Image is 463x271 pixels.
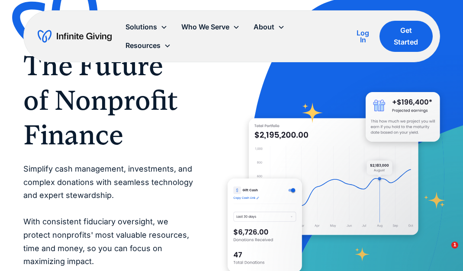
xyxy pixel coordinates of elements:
[379,21,433,52] a: Get Started
[181,21,229,33] div: Who We Serve
[354,29,373,43] div: Log In
[38,29,112,43] a: home
[247,18,292,36] div: About
[174,18,247,36] div: Who We Serve
[125,40,161,51] div: Resources
[354,28,373,45] a: Log In
[451,242,458,249] span: 1
[23,163,193,268] p: Simplify cash management, investments, and complex donations with seamless technology and expert ...
[254,21,274,33] div: About
[119,18,174,36] div: Solutions
[119,36,178,55] div: Resources
[249,118,418,235] img: nonprofit donation platform
[125,21,157,33] div: Solutions
[434,242,454,262] iframe: Intercom live chat
[23,48,193,152] h1: The Future of Nonprofit Finance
